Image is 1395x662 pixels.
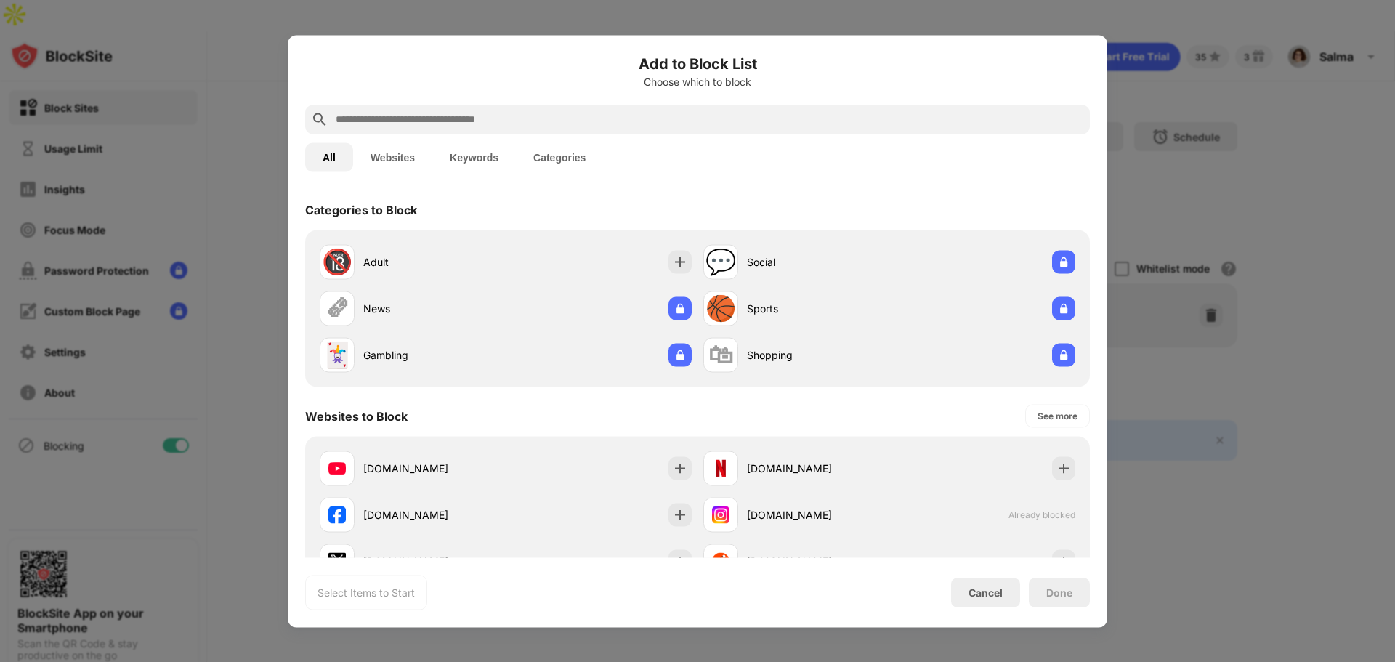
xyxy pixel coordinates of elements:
[325,294,349,323] div: 🗞
[363,254,506,270] div: Adult
[322,247,352,277] div: 🔞
[311,110,328,128] img: search.svg
[712,459,729,477] img: favicons
[705,294,736,323] div: 🏀
[318,585,415,600] div: Select Items to Start
[712,506,729,523] img: favicons
[363,507,506,522] div: [DOMAIN_NAME]
[747,301,889,316] div: Sports
[1038,408,1077,423] div: See more
[1008,509,1075,520] span: Already blocked
[305,52,1090,74] h6: Add to Block List
[708,340,733,370] div: 🛍
[363,554,506,569] div: [DOMAIN_NAME]
[305,142,353,171] button: All
[328,552,346,570] img: favicons
[1046,586,1072,598] div: Done
[322,340,352,370] div: 🃏
[747,554,889,569] div: [DOMAIN_NAME]
[969,586,1003,599] div: Cancel
[705,247,736,277] div: 💬
[747,347,889,363] div: Shopping
[747,254,889,270] div: Social
[747,461,889,476] div: [DOMAIN_NAME]
[747,507,889,522] div: [DOMAIN_NAME]
[353,142,432,171] button: Websites
[363,301,506,316] div: News
[432,142,516,171] button: Keywords
[363,461,506,476] div: [DOMAIN_NAME]
[305,202,417,217] div: Categories to Block
[516,142,603,171] button: Categories
[328,459,346,477] img: favicons
[328,506,346,523] img: favicons
[305,76,1090,87] div: Choose which to block
[305,408,408,423] div: Websites to Block
[363,347,506,363] div: Gambling
[712,552,729,570] img: favicons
